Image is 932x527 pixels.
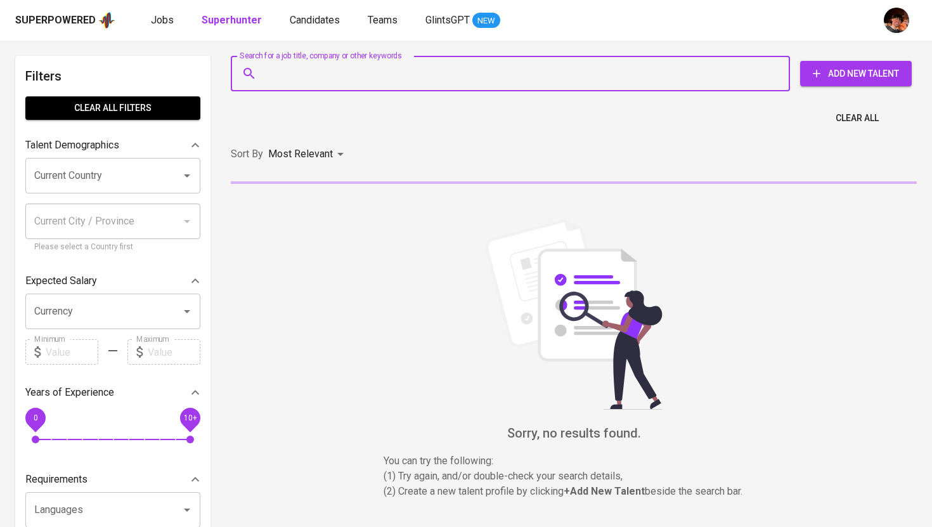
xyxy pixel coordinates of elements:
h6: Filters [25,66,200,86]
b: Superhunter [202,14,262,26]
p: Sort By [231,146,263,162]
div: Most Relevant [268,143,348,166]
img: app logo [98,11,115,30]
p: Requirements [25,472,87,487]
span: Add New Talent [810,66,902,82]
div: Superpowered [15,13,96,28]
p: Talent Demographics [25,138,119,153]
p: Please select a Country first [34,241,191,254]
input: Value [46,339,98,365]
button: Clear All filters [25,96,200,120]
a: GlintsGPT NEW [425,13,500,29]
span: Clear All filters [36,100,190,116]
a: Teams [368,13,400,29]
span: Jobs [151,14,174,26]
a: Superpoweredapp logo [15,11,115,30]
img: diemas@glints.com [884,8,909,33]
a: Jobs [151,13,176,29]
p: Years of Experience [25,385,114,400]
button: Clear All [831,107,884,130]
span: Clear All [836,110,879,126]
p: (1) Try again, and/or double-check your search details, [384,469,764,484]
button: Open [178,303,196,320]
div: Requirements [25,467,200,492]
button: Open [178,167,196,185]
button: Open [178,501,196,519]
span: 0 [33,413,37,422]
span: Candidates [290,14,340,26]
p: You can try the following : [384,453,764,469]
p: Most Relevant [268,146,333,162]
div: Expected Salary [25,268,200,294]
button: Add New Talent [800,61,912,86]
p: Expected Salary [25,273,97,289]
b: + Add New Talent [564,485,645,497]
img: file_searching.svg [479,219,669,410]
div: Talent Demographics [25,133,200,158]
h6: Sorry, no results found. [231,423,917,443]
span: NEW [472,15,500,27]
span: Teams [368,14,398,26]
a: Candidates [290,13,342,29]
p: (2) Create a new talent profile by clicking beside the search bar. [384,484,764,499]
span: GlintsGPT [425,14,470,26]
span: 10+ [183,413,197,422]
input: Value [148,339,200,365]
div: Years of Experience [25,380,200,405]
a: Superhunter [202,13,264,29]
